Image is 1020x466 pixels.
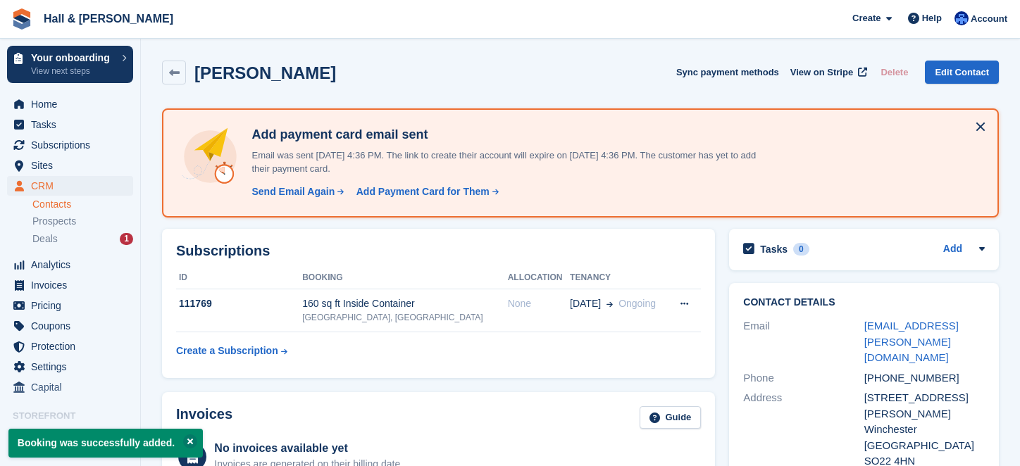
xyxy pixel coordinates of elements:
span: Help [922,11,942,25]
a: menu [7,176,133,196]
div: [PHONE_NUMBER] [864,370,985,386]
a: menu [7,156,133,175]
a: menu [7,255,133,275]
div: None [508,296,570,311]
a: Guide [640,406,702,429]
span: Invoices [31,275,116,295]
p: Email was sent [DATE] 4:36 PM. The link to create their account will expire on [DATE] 4:36 PM. Th... [246,149,774,176]
div: 111769 [176,296,302,311]
span: Capital [31,377,116,397]
span: Pricing [31,296,116,315]
a: menu [7,336,133,356]
a: menu [7,275,133,295]
th: Booking [302,267,507,289]
span: Tasks [31,115,116,134]
div: [GEOGRAPHIC_DATA], [GEOGRAPHIC_DATA] [302,311,507,324]
th: Allocation [508,267,570,289]
span: Deals [32,232,58,246]
a: View on Stripe [785,61,870,84]
a: menu [7,357,133,377]
div: Email [743,318,864,366]
p: View next steps [31,65,115,77]
div: Add Payment Card for Them [356,184,490,199]
span: Account [971,12,1007,26]
h4: Add payment card email sent [246,127,774,143]
span: Ongoing [618,298,656,309]
span: Create [852,11,881,25]
div: 1 [120,233,133,245]
span: Storefront [13,409,140,423]
a: [EMAIL_ADDRESS][PERSON_NAME][DOMAIN_NAME] [864,320,959,363]
a: menu [7,115,133,134]
div: 160 sq ft Inside Container [302,296,507,311]
img: stora-icon-8386f47178a22dfd0bd8f6a31ec36ba5ce8667c1dd55bd0f319d3a0aa187defe.svg [11,8,32,30]
a: Create a Subscription [176,338,287,364]
img: add-payment-card-4dbda4983b697a7845d177d07a5d71e8a16f1ec00487972de202a45f1e8132f5.svg [180,127,240,187]
a: menu [7,296,133,315]
div: 0 [793,243,809,256]
span: [DATE] [570,296,601,311]
span: Prospects [32,215,76,228]
span: Home [31,94,116,114]
p: Booking was successfully added. [8,429,203,458]
h2: Invoices [176,406,232,429]
a: Add [943,241,962,258]
a: menu [7,316,133,336]
div: No invoices available yet [214,440,403,457]
div: [STREET_ADDRESS][PERSON_NAME] [864,390,985,422]
th: Tenancy [570,267,668,289]
a: menu [7,377,133,397]
button: Sync payment methods [676,61,779,84]
a: Your onboarding View next steps [7,46,133,83]
span: Protection [31,336,116,356]
a: Contacts [32,198,133,211]
th: ID [176,267,302,289]
a: Add Payment Card for Them [351,184,500,199]
a: Edit Contact [925,61,999,84]
p: Your onboarding [31,53,115,63]
h2: Tasks [760,243,788,256]
span: Coupons [31,316,116,336]
h2: Subscriptions [176,243,701,259]
div: [GEOGRAPHIC_DATA] [864,438,985,454]
span: Subscriptions [31,135,116,155]
span: Analytics [31,255,116,275]
h2: Contact Details [743,297,985,308]
div: Create a Subscription [176,344,278,358]
a: Hall & [PERSON_NAME] [38,7,179,30]
a: Deals 1 [32,232,133,246]
div: Send Email Again [251,184,335,199]
span: Sites [31,156,116,175]
span: CRM [31,176,116,196]
span: View on Stripe [790,65,853,80]
a: menu [7,94,133,114]
h2: [PERSON_NAME] [194,63,336,82]
div: Winchester [864,422,985,438]
a: menu [7,135,133,155]
span: Settings [31,357,116,377]
a: Prospects [32,214,133,229]
button: Delete [875,61,914,84]
div: Phone [743,370,864,386]
img: Claire Banham [954,11,969,25]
